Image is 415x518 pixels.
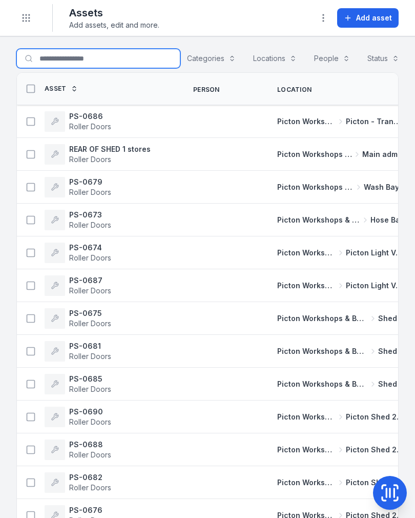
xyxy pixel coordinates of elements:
[45,144,151,165] a: REAR OF SHED 1 storesRoller Doors
[346,477,404,488] span: Picton Shed 2 Fabrication Shop
[69,111,111,122] strong: PS-0686
[45,85,67,93] span: Asset
[277,182,404,192] a: Picton Workshops & BaysWash Bay 1
[45,341,111,362] a: PS-0681Roller Doors
[69,243,111,253] strong: PS-0674
[69,20,159,30] span: Add assets, edit and more.
[45,440,111,460] a: PS-0688Roller Doors
[69,6,159,20] h2: Assets
[69,188,111,196] span: Roller Doors
[69,374,111,384] strong: PS-0685
[69,275,111,286] strong: PS-0687
[69,352,111,361] span: Roller Doors
[277,346,404,356] a: Picton Workshops & BaysShed 4
[277,116,336,127] span: Picton Workshops & Bays
[378,313,404,324] span: Shed 4
[346,248,404,258] span: Picton Light Vehicle Bay
[364,182,404,192] span: Wash Bay 1
[378,379,404,389] span: Shed 4
[69,144,151,154] strong: REAR OF SHED 1 stores
[16,8,36,28] button: Toggle navigation
[45,111,111,132] a: PS-0686Roller Doors
[356,13,392,23] span: Add asset
[45,374,111,394] a: PS-0685Roller Doors
[69,253,111,262] span: Roller Doors
[277,149,352,160] span: Picton Workshops & Bays
[69,385,111,393] span: Roller Doors
[277,281,336,291] span: Picton Workshops & Bays
[69,417,111,426] span: Roller Doors
[45,275,111,296] a: PS-0687Roller Doors
[337,8,399,28] button: Add asset
[45,308,111,329] a: PS-0675Roller Doors
[246,49,303,68] button: Locations
[277,379,368,389] span: Picton Workshops & Bays
[45,407,111,427] a: PS-0690Roller Doors
[277,86,312,94] span: Location
[69,122,111,131] span: Roller Doors
[370,215,404,225] span: Hose Bay
[346,412,404,422] span: Picton Shed 2 Fabrication Shop
[69,221,111,229] span: Roller Doors
[69,155,111,164] span: Roller Doors
[277,412,336,422] span: Picton Workshops & Bays
[277,346,368,356] span: Picton Workshops & Bays
[277,379,404,389] a: Picton Workshops & BaysShed 4
[69,319,111,328] span: Roller Doors
[346,116,404,127] span: Picton - Transmission Bay
[362,149,404,160] span: Main admin
[277,215,360,225] span: Picton Workshops & Bays
[69,505,111,515] strong: PS-0676
[346,281,404,291] span: Picton Light Vehicle Bay
[277,248,404,258] a: Picton Workshops & BaysPicton Light Vehicle Bay
[45,210,111,230] a: PS-0673Roller Doors
[277,116,404,127] a: Picton Workshops & BaysPicton - Transmission Bay
[69,472,111,483] strong: PS-0682
[69,177,111,187] strong: PS-0679
[69,308,111,318] strong: PS-0675
[307,49,357,68] button: People
[277,313,404,324] a: Picton Workshops & BaysShed 4
[277,149,404,160] a: Picton Workshops & BaysMain admin
[45,243,111,263] a: PS-0674Roller Doors
[277,248,336,258] span: Picton Workshops & Bays
[69,450,111,459] span: Roller Doors
[346,445,404,455] span: Picton Shed 2 Fabrication Shop
[69,210,111,220] strong: PS-0673
[277,182,354,192] span: Picton Workshops & Bays
[69,341,111,351] strong: PS-0681
[378,346,404,356] span: Shed 4
[69,440,111,450] strong: PS-0688
[277,412,404,422] a: Picton Workshops & BaysPicton Shed 2 Fabrication Shop
[277,445,404,455] a: Picton Workshops & BaysPicton Shed 2 Fabrication Shop
[277,313,368,324] span: Picton Workshops & Bays
[69,407,111,417] strong: PS-0690
[277,477,404,488] a: Picton Workshops & BaysPicton Shed 2 Fabrication Shop
[45,472,111,493] a: PS-0682Roller Doors
[45,85,78,93] a: Asset
[361,49,406,68] button: Status
[69,286,111,295] span: Roller Doors
[180,49,242,68] button: Categories
[69,483,111,492] span: Roller Doors
[45,177,111,197] a: PS-0679Roller Doors
[277,215,404,225] a: Picton Workshops & BaysHose Bay
[193,86,220,94] span: Person
[277,477,336,488] span: Picton Workshops & Bays
[277,281,404,291] a: Picton Workshops & BaysPicton Light Vehicle Bay
[277,445,336,455] span: Picton Workshops & Bays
